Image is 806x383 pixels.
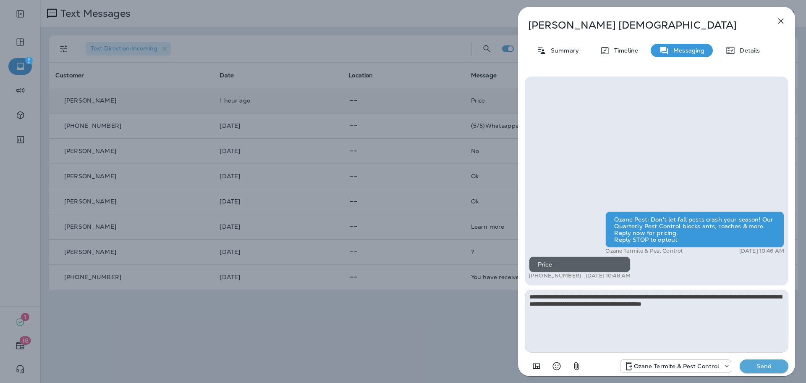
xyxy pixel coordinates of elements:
[529,256,631,272] div: Price
[548,358,565,375] button: Select an emoji
[547,47,579,54] p: Summary
[605,248,683,254] p: Ozane Termite & Pest Control
[739,248,784,254] p: [DATE] 10:46 AM
[605,211,784,248] div: Ozane Pest: Don't let fall pests crash your season! Our Quarterly Pest Control blocks ants, roach...
[735,47,760,54] p: Details
[740,359,788,373] button: Send
[634,363,720,370] p: Ozane Termite & Pest Control
[528,358,545,375] button: Add in a premade template
[746,362,782,370] p: Send
[610,47,638,54] p: Timeline
[586,272,631,279] p: [DATE] 10:48 AM
[528,19,757,31] p: [PERSON_NAME] [DEMOGRAPHIC_DATA]
[529,272,581,279] p: [PHONE_NUMBER]
[620,361,731,371] div: +1 (732) 702-5770
[669,47,704,54] p: Messaging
